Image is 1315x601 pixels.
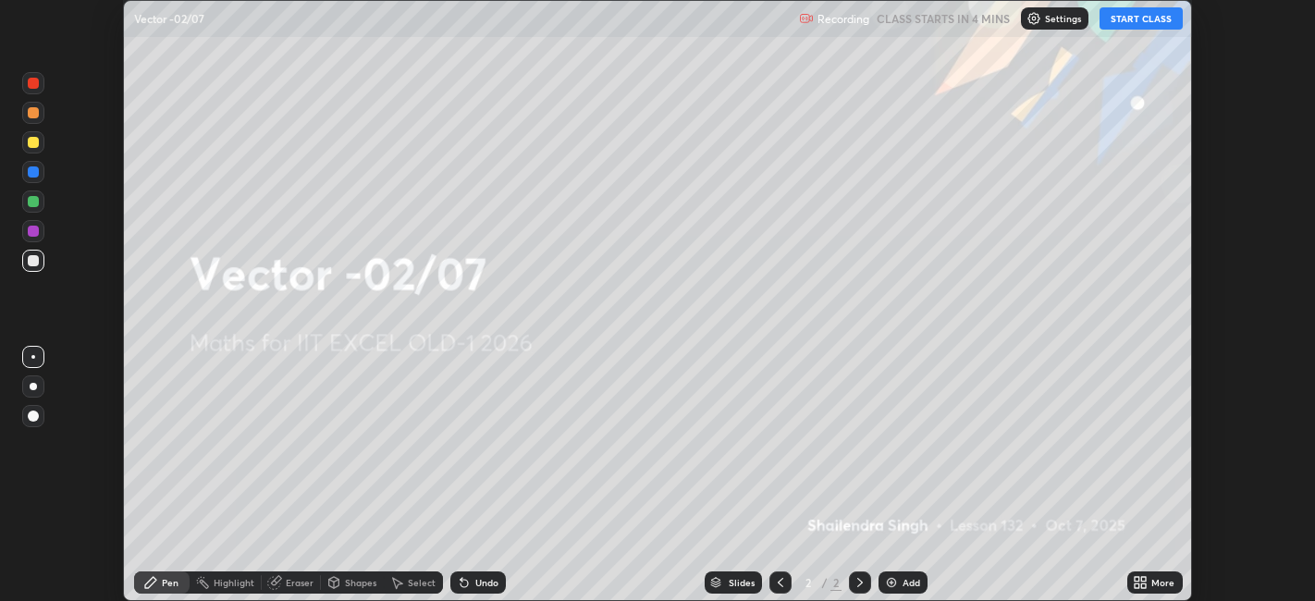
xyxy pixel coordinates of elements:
[345,578,376,587] div: Shapes
[821,577,827,588] div: /
[475,578,498,587] div: Undo
[799,577,817,588] div: 2
[884,575,899,590] img: add-slide-button
[729,578,755,587] div: Slides
[408,578,436,587] div: Select
[134,11,204,26] p: Vector -02/07
[286,578,313,587] div: Eraser
[162,578,178,587] div: Pen
[877,10,1010,27] h5: CLASS STARTS IN 4 MINS
[1045,14,1081,23] p: Settings
[817,12,869,26] p: Recording
[1026,11,1041,26] img: class-settings-icons
[903,578,920,587] div: Add
[830,574,842,591] div: 2
[1151,578,1174,587] div: More
[1100,7,1183,30] button: START CLASS
[214,578,254,587] div: Highlight
[799,11,814,26] img: recording.375f2c34.svg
